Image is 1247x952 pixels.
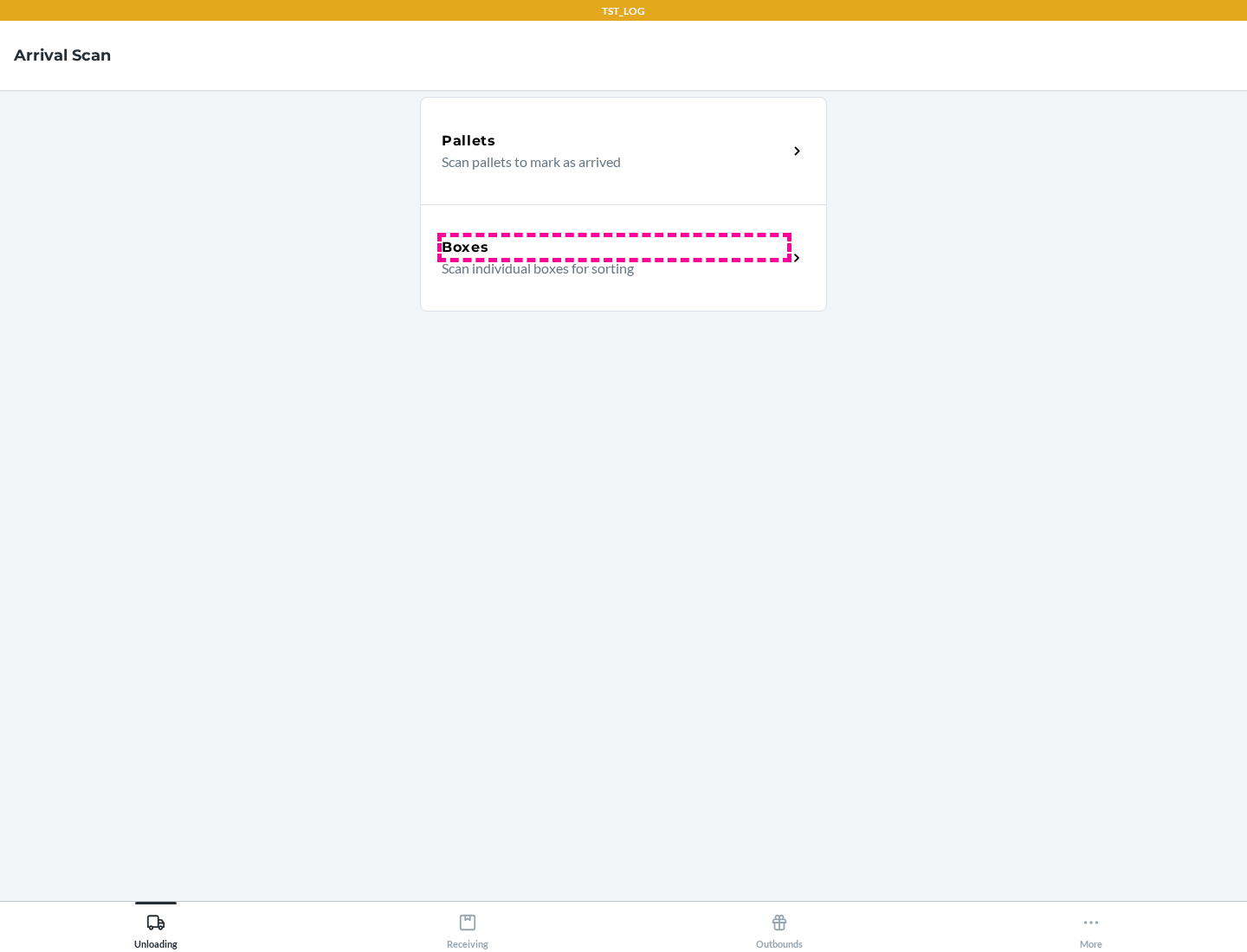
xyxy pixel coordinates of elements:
[756,906,803,949] div: Outbounds
[623,902,935,949] button: Outbounds
[602,3,645,19] p: TST_LOG
[134,906,178,949] div: Unloading
[420,204,827,312] a: BoxesScan individual boxes for sorting
[312,902,623,949] button: Receiving
[14,44,111,67] h4: Arrival Scan
[1080,906,1102,949] div: More
[935,902,1247,949] button: More
[442,151,773,172] p: Scan pallets to mark as arrived
[447,906,488,949] div: Receiving
[442,258,773,279] p: Scan individual boxes for sorting
[442,131,496,151] h5: Pallets
[420,97,827,204] a: PalletsScan pallets to mark as arrived
[442,237,489,258] h5: Boxes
